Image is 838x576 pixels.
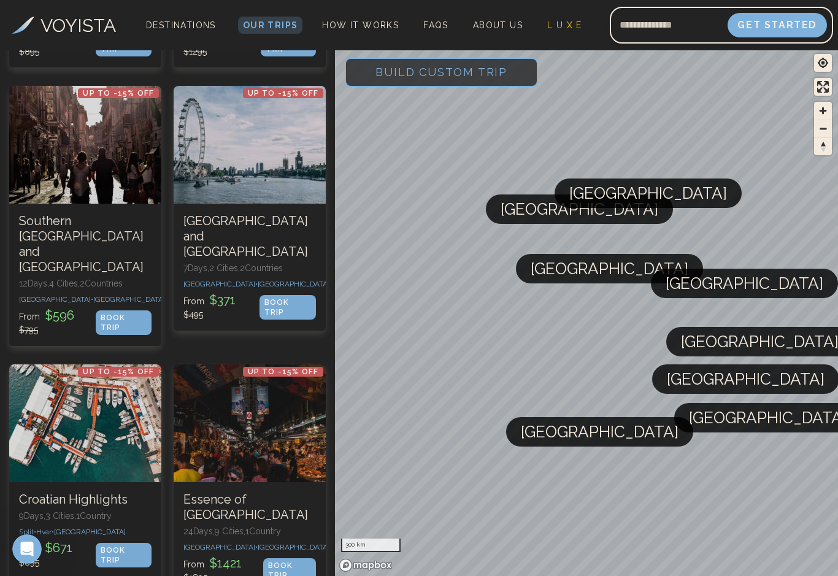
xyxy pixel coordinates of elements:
[569,179,727,208] span: [GEOGRAPHIC_DATA]
[183,543,258,551] span: [GEOGRAPHIC_DATA] •
[317,17,404,34] a: How It Works
[531,254,688,283] span: [GEOGRAPHIC_DATA]
[542,17,587,34] a: L U X E
[19,510,152,522] p: 9 Days, 3 Cities, 1 Countr y
[243,88,324,98] p: Up to -15% OFF
[473,20,523,30] span: About Us
[183,525,316,537] p: 24 Days, 9 Cities, 1 Countr y
[96,310,152,335] div: BOOK TRIP
[183,291,259,321] p: From
[345,58,538,87] button: Build Custom Trip
[174,86,326,331] a: London and DublinUp to -15% OFF[GEOGRAPHIC_DATA] and [GEOGRAPHIC_DATA]7Days,2 Cities,2Countries[G...
[19,492,152,507] h3: Croatian Highlights
[814,120,832,137] button: Zoom out
[42,540,75,555] span: $ 671
[183,47,207,56] span: $ 1295
[243,367,324,377] p: Up to -15% OFF
[42,308,77,323] span: $ 596
[141,15,221,52] span: Destinations
[96,543,152,567] div: BOOK TRIP
[814,102,832,120] button: Zoom in
[667,364,825,394] span: [GEOGRAPHIC_DATA]
[322,20,399,30] span: How It Works
[501,194,658,224] span: [GEOGRAPHIC_DATA]
[728,13,827,37] button: Get Started
[814,54,832,72] button: Find my location
[19,295,93,304] span: [GEOGRAPHIC_DATA] •
[335,48,838,576] canvas: Map
[19,213,152,275] h3: Southern [GEOGRAPHIC_DATA] and [GEOGRAPHIC_DATA]
[341,539,401,552] div: 300 km
[40,12,116,39] h3: VOYISTA
[183,262,316,274] p: 7 Days, 2 Cities, 2 Countr ies
[93,295,167,304] span: [GEOGRAPHIC_DATA] •
[207,556,244,570] span: $ 1421
[183,492,316,523] h3: Essence of [GEOGRAPHIC_DATA]
[814,78,832,96] button: Enter fullscreen
[418,17,453,34] a: FAQs
[12,534,42,564] iframe: Intercom live chat
[19,539,96,569] p: From
[19,277,152,290] p: 12 Days, 4 Cities, 2 Countr ies
[19,528,36,536] span: Split •
[814,138,832,155] span: Reset bearing to north
[547,20,582,30] span: L U X E
[423,20,448,30] span: FAQs
[238,17,303,34] a: Our Trips
[19,325,38,335] span: $ 795
[183,310,203,320] span: $ 495
[12,12,116,39] a: VOYISTA
[54,528,126,536] span: [GEOGRAPHIC_DATA]
[183,280,258,288] span: [GEOGRAPHIC_DATA] •
[207,293,238,307] span: $ 371
[356,46,527,98] span: Build Custom Trip
[521,417,678,447] span: [GEOGRAPHIC_DATA]
[19,47,39,56] span: $ 895
[259,295,317,320] div: BOOK TRIP
[36,528,54,536] span: Hvar •
[666,269,823,298] span: [GEOGRAPHIC_DATA]
[9,86,161,346] a: Southern Italy and SicilyUp to -15% OFFSouthern [GEOGRAPHIC_DATA] and [GEOGRAPHIC_DATA]12Days,4 C...
[19,307,96,336] p: From
[610,10,728,40] input: Email address
[339,558,393,572] a: Mapbox homepage
[183,213,316,259] h3: [GEOGRAPHIC_DATA] and [GEOGRAPHIC_DATA]
[468,17,528,34] a: About Us
[243,20,298,30] span: Our Trips
[258,543,332,551] span: [GEOGRAPHIC_DATA] •
[78,88,159,98] p: Up to -15% OFF
[258,280,329,288] span: [GEOGRAPHIC_DATA]
[78,367,159,377] p: Up to -15% OFF
[814,137,832,155] button: Reset bearing to north
[12,17,34,34] img: Voyista Logo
